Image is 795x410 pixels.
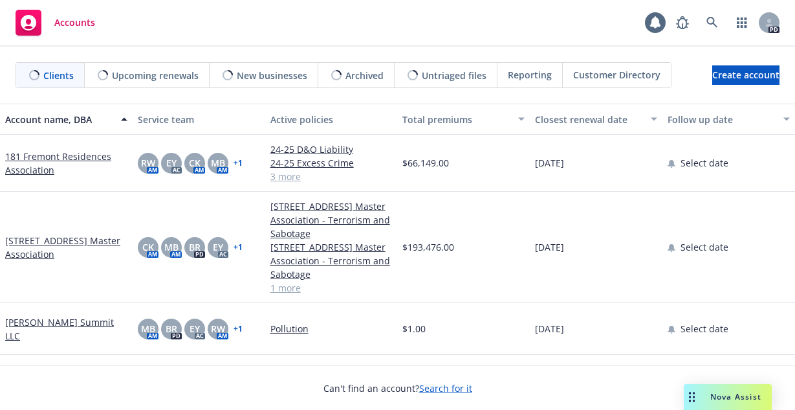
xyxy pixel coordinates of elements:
span: Clients [43,69,74,82]
span: [DATE] [535,322,564,336]
a: [PERSON_NAME] Summit LLC [5,315,127,343]
a: Search [699,10,725,36]
a: [STREET_ADDRESS] Master Association - Terrorism and Sabotage [270,240,393,281]
span: MB [211,156,225,170]
a: Report a Bug [670,10,695,36]
span: CK [189,156,201,170]
button: Total premiums [397,104,530,135]
span: EY [213,240,223,254]
div: Total premiums [402,113,510,126]
span: Select date [681,156,728,170]
span: Create account [712,63,779,87]
a: [STREET_ADDRESS] Master Association - Terrorism and Sabotage [270,199,393,240]
span: RW [141,156,155,170]
a: Pollution [270,322,393,336]
span: MB [141,322,155,336]
span: New businesses [237,69,307,82]
span: Customer Directory [573,68,660,82]
div: Service team [138,113,260,126]
a: 24-25 Excess Crime [270,156,393,170]
span: EY [190,322,200,336]
a: 1 more [270,281,393,295]
a: Accounts [10,5,100,41]
span: BR [166,322,177,336]
span: Upcoming renewals [112,69,199,82]
span: $193,476.00 [402,240,454,254]
div: Closest renewal date [535,113,643,126]
button: Follow up date [662,104,795,135]
span: Archived [345,69,384,82]
div: Active policies [270,113,393,126]
a: 24-25 D&O Liability [270,142,393,156]
a: Search for it [419,382,472,394]
span: $1.00 [402,322,426,336]
button: Nova Assist [684,384,772,410]
span: Select date [681,240,728,254]
div: Account name, DBA [5,113,113,126]
span: [DATE] [535,156,564,170]
a: + 1 [234,244,243,251]
span: Nova Assist [710,391,761,402]
span: Untriaged files [422,69,486,82]
span: CK [142,240,154,254]
a: 181 Fremont Residences Association [5,150,127,177]
span: [DATE] [535,240,564,254]
button: Closest renewal date [530,104,662,135]
a: 3 more [270,170,393,183]
span: $66,149.00 [402,156,449,170]
span: Accounts [54,17,95,28]
a: Create account [712,65,779,85]
a: Switch app [729,10,755,36]
span: BR [189,240,201,254]
span: Reporting [508,68,552,82]
span: Can't find an account? [323,382,472,395]
a: [STREET_ADDRESS] Master Association [5,234,127,261]
button: Active policies [265,104,398,135]
button: Service team [133,104,265,135]
span: RW [211,322,225,336]
span: Select date [681,322,728,336]
a: Cold [DEMOGRAPHIC_DATA] Solutions LLC - Workers' Compensation [270,363,393,404]
span: EY [166,156,177,170]
div: Drag to move [684,384,700,410]
a: + 1 [234,325,243,333]
a: + 1 [234,159,243,167]
div: Follow up date [668,113,776,126]
span: MB [164,240,179,254]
